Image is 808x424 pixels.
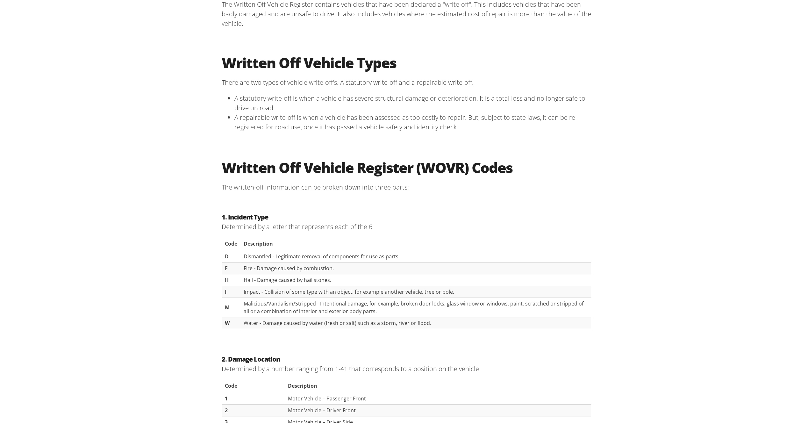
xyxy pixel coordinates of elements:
[222,76,591,86] p: There are two types of vehicle write-off's. A statutory write-off and a repairable write-off.
[222,363,591,372] p: Determined by a number ranging from 1-41 that corresponds to a position on the vehicle
[240,285,591,297] td: Impact - Collision of some type with an object, for example another vehicle, tree or pole.
[285,403,591,415] td: Motor Vehicle – Driver Front
[222,211,591,221] h3: 1. Incident Type
[222,273,240,285] td: H
[240,316,591,328] td: Water - Damage caused by water (fresh or salt) such as a storm, river or flood.
[285,392,591,403] td: Motor Vehicle – Passenger Front
[222,316,240,328] td: W
[240,297,591,316] td: Malicious/Vandalism/Stripped - Intentional damage, for example, broken door locks, glass window o...
[234,92,591,111] li: A statutory write-off is when a vehicle has severe structural damage or deterioration. It is a to...
[285,377,591,392] th: Description
[222,403,285,415] td: 2
[222,261,240,273] td: F
[222,392,285,403] td: 1
[222,157,591,175] h2: Written Off Vehicle Register (WOVR) Codes
[240,273,591,285] td: Hail - Damage caused by hail stones.
[240,235,591,249] th: Description
[222,285,240,297] td: I
[222,181,591,191] p: The written-off information can be broken down into three parts:
[222,377,285,392] th: Code
[222,235,240,249] th: Code
[240,261,591,273] td: Fire - Damage caused by combustion.
[222,249,240,261] td: D
[234,111,591,131] li: A repairable write-off is when a vehicle has been assessed as too costly to repair. But, subject ...
[222,297,240,316] td: M
[222,353,591,363] h3: 2. Damage Location
[222,53,591,70] h2: Written Off Vehicle Types
[222,221,591,230] p: Determined by a letter that represents each of the 6
[240,249,591,261] td: Dismantled - Legitimate removal of components for use as parts.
